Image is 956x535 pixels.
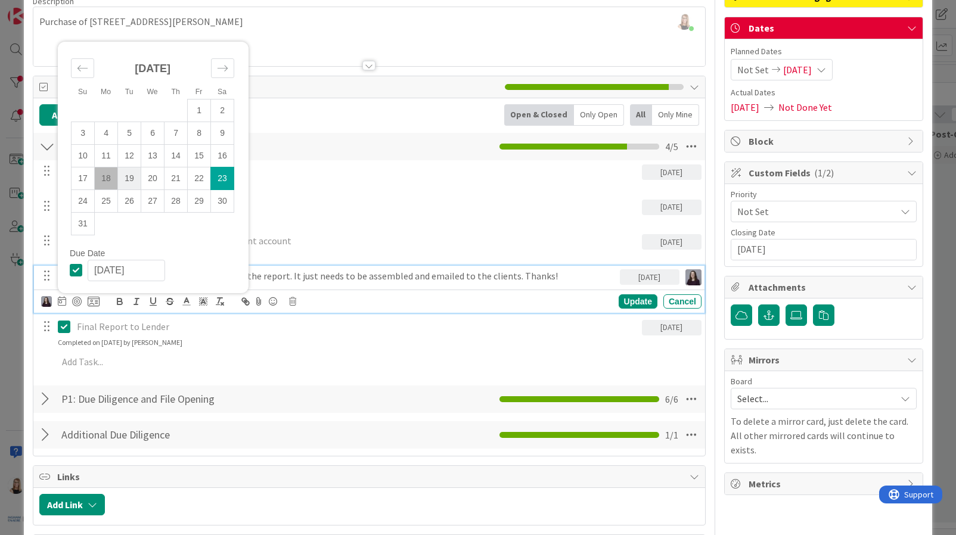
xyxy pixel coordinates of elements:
[58,48,247,249] div: Calendar
[211,99,234,122] td: Saturday, 2025/Aug/02 12:00 PM
[218,88,226,96] small: Sa
[188,167,211,189] td: Friday, 2025/Aug/22 12:00 PM
[57,80,499,94] span: Tasks
[118,144,141,167] td: Tuesday, 2025/Aug/12 12:00 PM
[652,104,699,126] div: Only Mine
[95,144,118,167] td: Monday, 2025/Aug/11 12:00 PM
[731,190,917,198] div: Priority
[188,144,211,167] td: Friday, 2025/Aug/15 12:00 PM
[188,189,211,212] td: Friday, 2025/Aug/29 12:00 PM
[125,88,134,96] small: Tu
[737,390,890,407] span: Select...
[737,63,769,77] span: Not Set
[141,189,164,212] td: Wednesday, 2025/Aug/27 12:00 PM
[211,144,234,167] td: Saturday, 2025/Aug/16 12:00 PM
[749,280,901,294] span: Attachments
[749,353,901,367] span: Mirrors
[504,104,574,126] div: Open & Closed
[574,104,624,126] div: Only Open
[57,136,325,157] input: Add Checklist...
[665,392,678,406] span: 6 / 6
[195,88,203,96] small: Fr
[630,104,652,126] div: All
[57,469,684,484] span: Links
[188,122,211,144] td: Friday, 2025/Aug/08 12:00 PM
[731,100,759,114] span: [DATE]
[642,200,702,215] div: [DATE]
[731,414,917,457] p: To delete a mirror card, just delete the card. All other mirrored cards will continue to exists.
[77,234,637,248] p: Send remainder of funds to deposit to client account
[749,134,901,148] span: Block
[72,189,95,212] td: Sunday, 2025/Aug/24 12:00 PM
[141,144,164,167] td: Wednesday, 2025/Aug/13 12:00 PM
[95,189,118,212] td: Monday, 2025/Aug/25 12:00 PM
[665,428,678,442] span: 1 / 1
[77,200,637,213] p: Bill and Pay
[211,58,234,78] div: Move forward to switch to the next month.
[749,477,901,491] span: Metrics
[71,58,94,78] div: Move backward to switch to the previous month.
[731,228,917,237] div: Closing Date
[39,494,105,515] button: Add Link
[118,122,141,144] td: Tuesday, 2025/Aug/05 12:00 PM
[95,167,118,189] td: Monday, 2025/Aug/18 12:00 PM
[778,100,832,114] span: Not Done Yet
[58,337,182,348] div: Completed on [DATE] by [PERSON_NAME]
[141,167,164,189] td: Wednesday, 2025/Aug/20 12:00 PM
[731,45,917,58] span: Planned Dates
[164,122,188,144] td: Thursday, 2025/Aug/07 12:00 PM
[72,212,95,235] td: Sunday, 2025/Aug/31 12:00 PM
[164,144,188,167] td: Thursday, 2025/Aug/14 12:00 PM
[663,294,702,309] div: Cancel
[41,296,52,307] img: BC
[72,144,95,167] td: Sunday, 2025/Aug/10 12:00 PM
[164,167,188,189] td: Thursday, 2025/Aug/21 12:00 PM
[642,320,702,335] div: [DATE]
[77,164,637,178] p: Send Confirmation of Registration
[135,63,170,74] strong: [DATE]
[118,189,141,212] td: Tuesday, 2025/Aug/26 12:00 PM
[171,88,179,96] small: Th
[147,88,158,96] small: We
[88,260,165,281] input: YYYY/MM/DD
[211,167,234,189] td: Selected. Saturday, 2025/Aug/23 12:00 PM
[77,320,637,334] p: Final Report to Lender
[749,21,901,35] span: Dates
[685,269,702,285] img: BC
[164,189,188,212] td: Thursday, 2025/Aug/28 12:00 PM
[77,269,614,283] p: Final Report to Clients - @brea - I drafted the report. It just needs to be assembled and emailed...
[39,104,123,126] button: Add Checklist
[57,388,325,410] input: Add Checklist...
[665,139,678,154] span: 4 / 5
[211,122,234,144] td: Saturday, 2025/Aug/09 12:00 PM
[731,377,752,385] span: Board
[101,88,111,96] small: Mo
[72,122,95,144] td: Sunday, 2025/Aug/03 12:00 PM
[70,249,105,257] span: Due Date
[39,15,699,29] p: Purchase of [STREET_ADDRESS][PERSON_NAME]
[676,13,693,30] img: 69hUFmzDBdjIwzkImLfpiba3FawNlolQ.jpg
[95,122,118,144] td: Monday, 2025/Aug/04 12:00 PM
[78,88,87,96] small: Su
[620,269,679,285] div: [DATE]
[72,167,95,189] td: Sunday, 2025/Aug/17 12:00 PM
[642,164,702,180] div: [DATE]
[118,167,141,189] td: Tuesday, 2025/Aug/19 12:00 PM
[737,239,910,260] input: YYYY/MM/DD
[642,234,702,250] div: [DATE]
[211,189,234,212] td: Saturday, 2025/Aug/30 12:00 PM
[25,2,54,16] span: Support
[731,86,917,99] span: Actual Dates
[188,99,211,122] td: Friday, 2025/Aug/01 12:00 PM
[141,122,164,144] td: Wednesday, 2025/Aug/06 12:00 PM
[57,424,325,446] input: Add Checklist...
[749,166,901,180] span: Custom Fields
[783,63,812,77] span: [DATE]
[619,294,657,309] div: Update
[814,167,834,179] span: ( 1/2 )
[737,203,890,220] span: Not Set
